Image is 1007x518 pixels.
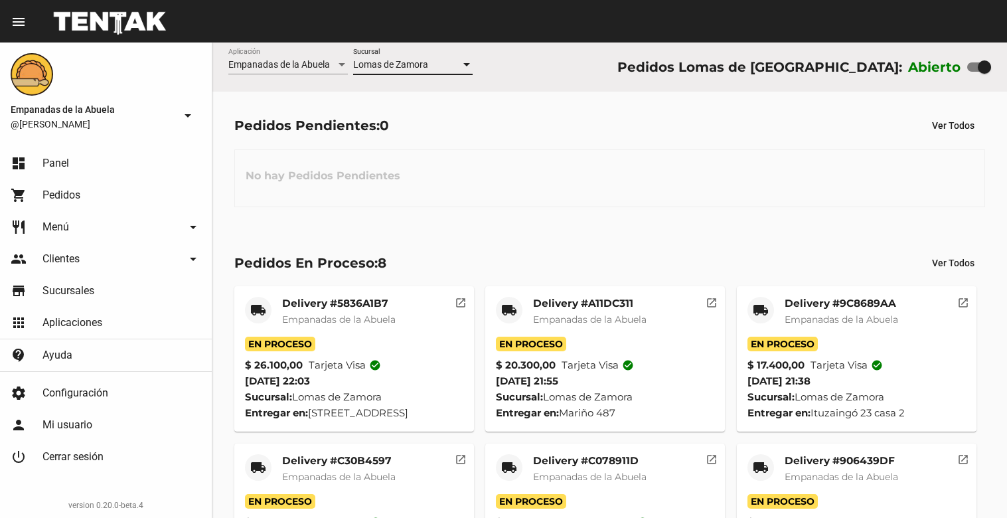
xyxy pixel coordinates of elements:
mat-card-title: Delivery #906439DF [785,454,898,468]
span: Ver Todos [932,120,974,131]
mat-card-title: Delivery #5836A1B7 [282,297,396,310]
strong: $ 20.300,00 [496,357,556,373]
mat-card-title: Delivery #C078911D [533,454,647,468]
span: Clientes [42,252,80,266]
span: Empanadas de la Abuela [533,471,647,483]
mat-icon: local_shipping [753,302,769,318]
div: version 0.20.0-beta.4 [11,499,201,512]
mat-icon: local_shipping [250,302,266,318]
span: Empanadas de la Abuela [282,313,396,325]
div: Pedidos Pendientes: [234,115,389,136]
strong: Entregar en: [747,406,811,419]
div: [STREET_ADDRESS] [245,405,463,421]
div: Mariño 487 [496,405,714,421]
img: f0136945-ed32-4f7c-91e3-a375bc4bb2c5.png [11,53,53,96]
button: Ver Todos [921,114,985,137]
span: Empanadas de la Abuela [785,313,898,325]
span: 8 [378,255,386,271]
span: Tarjeta visa [811,357,883,373]
span: Lomas de Zamora [353,59,428,70]
span: Menú [42,220,69,234]
span: En Proceso [747,337,818,351]
div: Lomas de Zamora [747,389,966,405]
strong: Entregar en: [496,406,559,419]
span: Mi usuario [42,418,92,432]
mat-icon: open_in_new [455,452,467,464]
span: @[PERSON_NAME] [11,118,175,131]
div: Lomas de Zamora [496,389,714,405]
span: Ver Todos [932,258,974,268]
span: Empanadas de la Abuela [785,471,898,483]
div: Lomas de Zamora [245,389,463,405]
mat-icon: shopping_cart [11,187,27,203]
mat-card-title: Delivery #A11DC311 [533,297,647,310]
span: [DATE] 21:38 [747,375,811,387]
mat-icon: people [11,251,27,267]
span: Panel [42,157,69,170]
span: Configuración [42,387,108,400]
strong: Sucursal: [496,390,543,403]
mat-icon: store [11,283,27,299]
h3: No hay Pedidos Pendientes [235,156,411,196]
mat-icon: local_shipping [753,460,769,475]
mat-card-title: Delivery #C30B4597 [282,454,396,468]
strong: $ 26.100,00 [245,357,303,373]
mat-icon: arrow_drop_down [185,219,201,235]
mat-icon: contact_support [11,347,27,363]
div: Ituzaingó 23 casa 2 [747,405,966,421]
mat-icon: arrow_drop_down [185,251,201,267]
mat-icon: arrow_drop_down [180,108,196,124]
mat-icon: apps [11,315,27,331]
span: Empanadas de la Abuela [533,313,647,325]
mat-icon: check_circle [622,359,634,371]
mat-icon: local_shipping [250,460,266,475]
span: [DATE] 22:03 [245,375,310,387]
span: En Proceso [496,494,566,509]
mat-icon: settings [11,385,27,401]
span: Tarjeta visa [309,357,381,373]
span: En Proceso [245,494,315,509]
mat-icon: open_in_new [706,295,718,307]
mat-icon: open_in_new [706,452,718,464]
mat-icon: open_in_new [957,295,969,307]
strong: Sucursal: [245,390,292,403]
mat-icon: restaurant [11,219,27,235]
span: Empanadas de la Abuela [228,59,330,70]
mat-icon: dashboard [11,155,27,171]
label: Abierto [908,56,961,78]
span: Tarjeta visa [562,357,634,373]
span: En Proceso [747,494,818,509]
mat-icon: check_circle [871,359,883,371]
mat-icon: local_shipping [501,460,517,475]
span: Cerrar sesión [42,450,104,464]
iframe: chat widget [951,465,994,505]
mat-icon: open_in_new [455,295,467,307]
span: Aplicaciones [42,316,102,329]
mat-icon: power_settings_new [11,449,27,465]
mat-icon: menu [11,14,27,30]
span: [DATE] 21:55 [496,375,558,387]
span: En Proceso [496,337,566,351]
mat-icon: local_shipping [501,302,517,318]
mat-icon: check_circle [369,359,381,371]
span: Ayuda [42,349,72,362]
button: Ver Todos [921,251,985,275]
span: En Proceso [245,337,315,351]
div: Pedidos En Proceso: [234,252,386,274]
div: Pedidos Lomas de [GEOGRAPHIC_DATA]: [617,56,902,78]
strong: $ 17.400,00 [747,357,805,373]
strong: Entregar en: [245,406,308,419]
span: Empanadas de la Abuela [11,102,175,118]
span: Empanadas de la Abuela [282,471,396,483]
mat-icon: open_in_new [957,452,969,464]
span: Pedidos [42,189,80,202]
span: Sucursales [42,284,94,298]
span: 0 [380,118,389,133]
strong: Sucursal: [747,390,795,403]
mat-card-title: Delivery #9C8689AA [785,297,898,310]
mat-icon: person [11,417,27,433]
